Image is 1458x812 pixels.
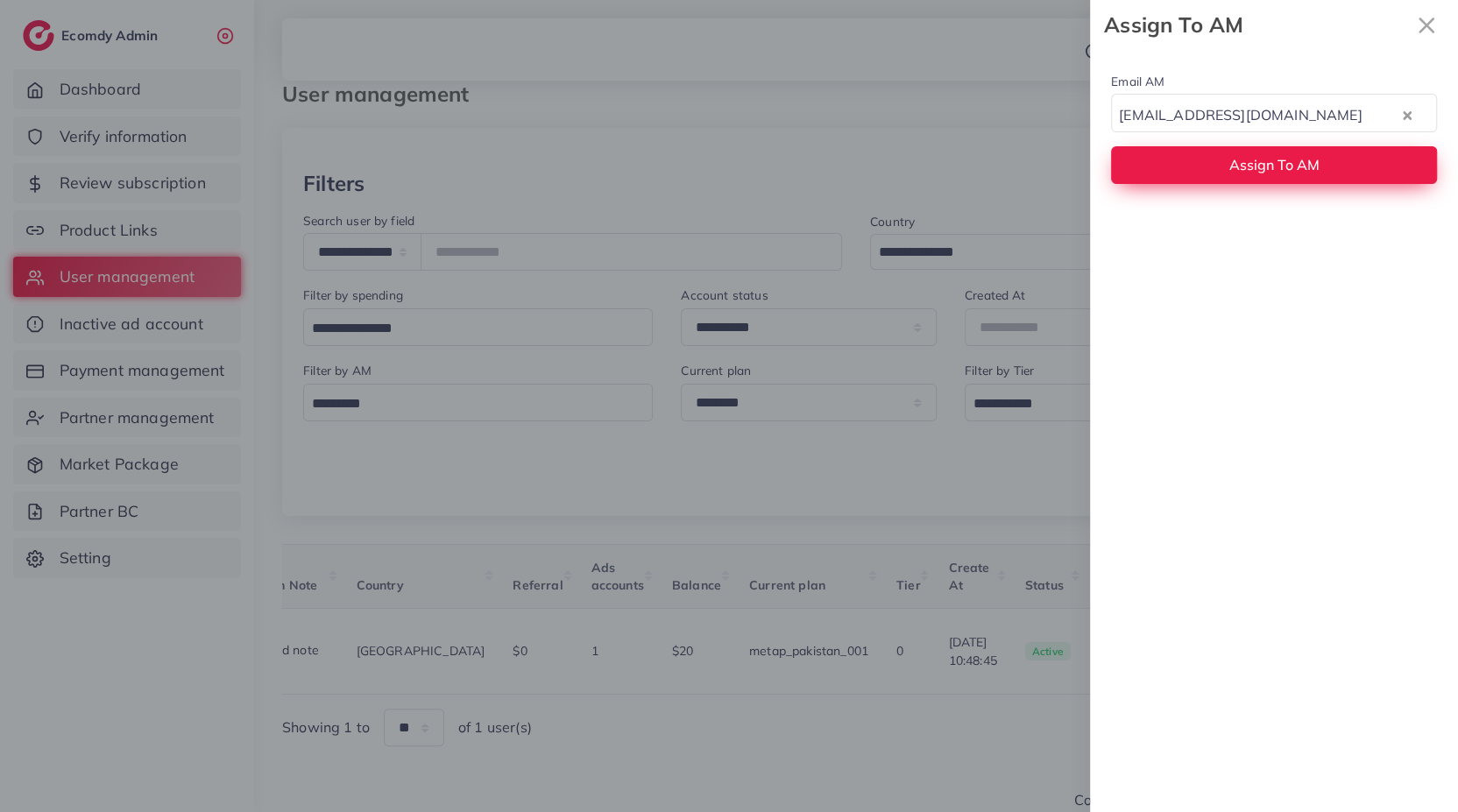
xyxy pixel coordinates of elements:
svg: x [1409,8,1444,43]
label: Email AM [1111,73,1164,90]
button: Assign To AM [1111,146,1437,184]
strong: Assign To AM [1104,10,1409,40]
input: Search for option [1367,102,1398,129]
span: Assign To AM [1229,156,1320,173]
span: [EMAIL_ADDRESS][DOMAIN_NAME] [1115,102,1365,129]
div: Search for option [1111,94,1437,131]
button: Close [1409,7,1444,43]
button: Clear Selected [1403,104,1412,124]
